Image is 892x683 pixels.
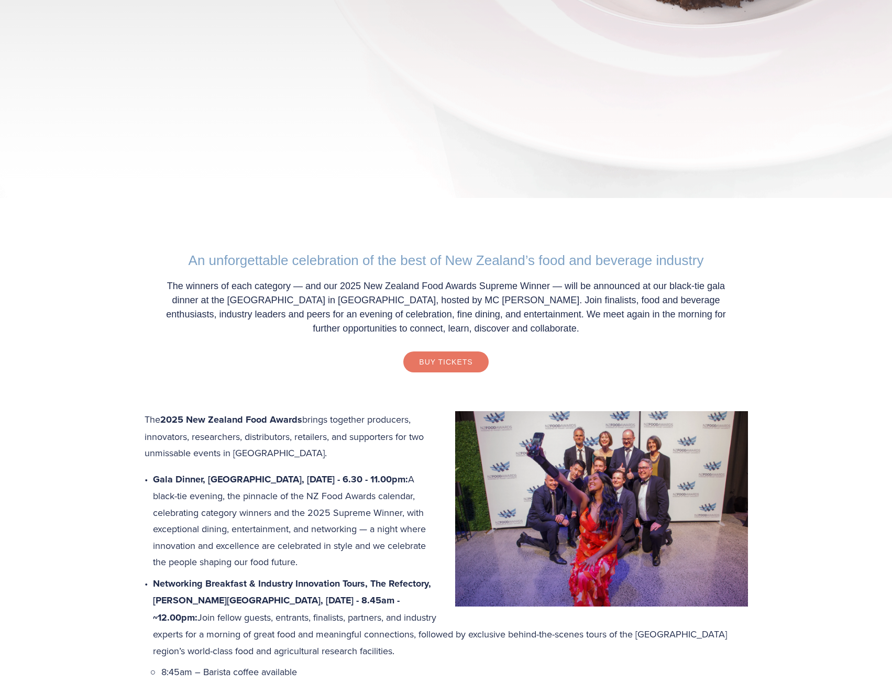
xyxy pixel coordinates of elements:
p: Join fellow guests, entrants, finalists, partners, and industry experts for a morning of great fo... [153,575,748,659]
a: Buy Tickets [403,351,488,372]
p: The brings together producers, innovators, researchers, distributors, retailers, and supporters f... [145,411,748,461]
strong: 2025 New Zealand Food Awards [160,413,302,426]
p: The winners of each category — and our 2025 New Zealand Food Awards Supreme Winner — will be anno... [155,279,737,336]
p: A black-tie evening, the pinnacle of the NZ Food Awards calendar, celebrating category winners an... [153,471,748,570]
strong: Networking Breakfast & Industry Innovation Tours, The Refectory, [PERSON_NAME][GEOGRAPHIC_DATA], ... [153,577,434,624]
strong: Gala Dinner, [GEOGRAPHIC_DATA], [DATE] - 6.30 - 11.00pm: [153,472,408,486]
p: 8:45am – Barista coffee available [161,664,748,680]
h2: An unforgettable celebration of the best of New Zealand’s food and beverage industry [155,252,737,269]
